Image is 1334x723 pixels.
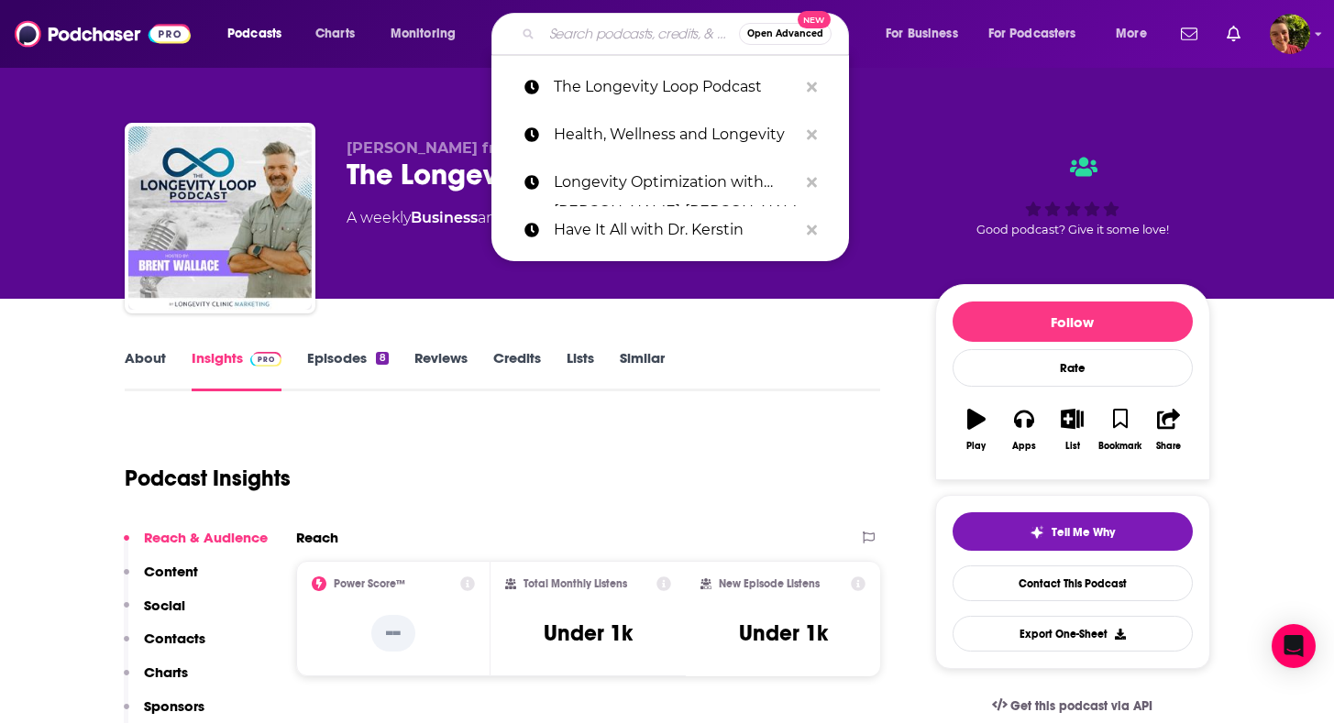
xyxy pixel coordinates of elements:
span: Logged in as Marz [1270,14,1310,54]
span: Monitoring [391,21,456,47]
span: Good podcast? Give it some love! [976,223,1169,236]
button: Reach & Audience [124,529,268,563]
div: Apps [1012,441,1036,452]
div: Good podcast? Give it some love! [935,139,1210,253]
button: open menu [1103,19,1170,49]
a: Episodes8 [307,349,388,391]
h2: New Episode Listens [719,577,820,590]
span: Open Advanced [747,29,823,38]
a: Contact This Podcast [953,565,1193,601]
span: Tell Me Why [1052,525,1115,540]
div: Bookmark [1098,441,1141,452]
div: List [1065,441,1080,452]
button: List [1048,397,1096,463]
h2: Total Monthly Listens [524,577,627,590]
button: Contacts [124,630,205,663]
img: User Profile [1270,14,1310,54]
p: Reach & Audience [144,529,268,546]
button: Export One-Sheet [953,616,1193,652]
a: Lists [567,349,594,391]
p: Social [144,597,185,614]
h3: Under 1k [739,619,828,647]
button: open menu [378,19,480,49]
div: Rate [953,349,1193,387]
span: For Podcasters [988,21,1076,47]
span: For Business [886,21,958,47]
button: Content [124,563,198,597]
a: Credits [493,349,541,391]
h1: Podcast Insights [125,465,291,492]
p: Have It All with Dr. Kerstin [554,206,798,254]
div: Share [1156,441,1181,452]
span: More [1116,21,1147,47]
a: Business [411,209,478,226]
a: Show notifications dropdown [1174,18,1205,49]
button: Show profile menu [1270,14,1310,54]
p: Contacts [144,630,205,647]
a: The Longevity Loop Podcast [491,63,849,111]
a: Similar [620,349,665,391]
div: Search podcasts, credits, & more... [509,13,866,55]
h2: Reach [296,529,338,546]
span: Charts [315,21,355,47]
p: The Longevity Loop Podcast [554,63,798,111]
a: Have It All with Dr. Kerstin [491,206,849,254]
a: Show notifications dropdown [1219,18,1248,49]
a: InsightsPodchaser Pro [192,349,282,391]
h3: Under 1k [544,619,633,647]
div: Play [966,441,986,452]
button: Follow [953,301,1193,342]
button: open menu [976,19,1103,49]
a: Charts [303,19,366,49]
h2: Power Score™ [334,577,405,590]
img: Podchaser - Follow, Share and Rate Podcasts [15,16,191,51]
img: tell me why sparkle [1030,525,1044,540]
button: open menu [873,19,981,49]
img: Podchaser Pro [250,352,282,367]
span: [PERSON_NAME] from Longevity Clinic Marketing [347,139,733,157]
button: Bookmark [1097,397,1144,463]
p: Health, Wellness and Longevity [554,111,798,159]
img: The Longevity Loop Podcast [128,126,312,310]
div: A weekly podcast [347,207,644,229]
span: New [798,11,831,28]
p: Content [144,563,198,580]
p: -- [371,615,415,652]
span: Get this podcast via API [1010,698,1152,714]
span: Podcasts [227,21,281,47]
p: Longevity Optimization with Kayla Barnes‑Lentz [554,159,798,206]
a: Longevity Optimization with [PERSON_NAME]‑[PERSON_NAME] [491,159,849,206]
button: open menu [215,19,305,49]
button: Social [124,597,185,630]
p: Sponsors [144,697,204,715]
span: and [478,209,506,226]
input: Search podcasts, credits, & more... [542,19,739,49]
a: Reviews [414,349,468,391]
a: Health, Wellness and Longevity [491,111,849,159]
p: Charts [144,663,188,681]
a: About [125,349,166,391]
button: Apps [1000,397,1048,463]
div: Open Intercom Messenger [1272,624,1316,668]
div: 8 [376,352,388,365]
button: Open AdvancedNew [739,23,832,45]
button: Charts [124,663,188,697]
button: Share [1144,397,1192,463]
button: Play [953,397,1000,463]
button: tell me why sparkleTell Me Why [953,512,1193,551]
